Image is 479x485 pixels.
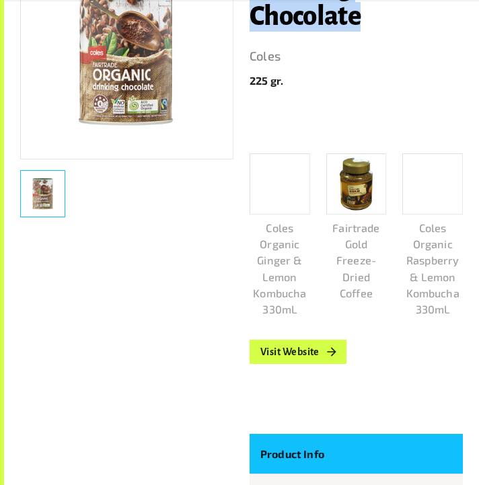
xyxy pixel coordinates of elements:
[402,153,463,318] a: Coles Organic Raspberry & Lemon Kombucha 330mL
[250,73,463,89] p: 225 gr.
[402,220,463,318] p: Coles Organic Raspberry & Lemon Kombucha 330mL
[250,46,463,67] a: Coles
[326,153,387,302] a: Fairtrade Gold Freeze-Dried Coffee
[250,153,310,318] a: Coles Organic Ginger & Lemon Kombucha 330mL
[326,220,387,302] p: Fairtrade Gold Freeze-Dried Coffee
[260,445,328,463] p: Product Info
[250,340,346,364] a: Visit Website
[250,220,310,318] p: Coles Organic Ginger & Lemon Kombucha 330mL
